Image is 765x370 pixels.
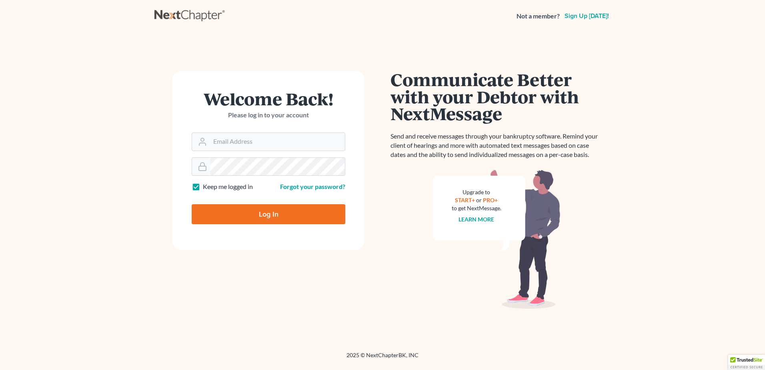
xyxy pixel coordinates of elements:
[192,90,345,107] h1: Welcome Back!
[391,71,603,122] h1: Communicate Better with your Debtor with NextMessage
[477,197,482,203] span: or
[203,182,253,191] label: Keep me logged in
[452,188,501,196] div: Upgrade to
[433,169,561,309] img: nextmessage_bg-59042aed3d76b12b5cd301f8e5b87938c9018125f34e5fa2b7a6b67550977c72.svg
[517,12,560,21] strong: Not a member?
[391,132,603,159] p: Send and receive messages through your bankruptcy software. Remind your client of hearings and mo...
[452,204,501,212] div: to get NextMessage.
[563,13,611,19] a: Sign up [DATE]!
[455,197,475,203] a: START+
[459,216,495,223] a: Learn more
[483,197,498,203] a: PRO+
[192,111,345,120] p: Please log in to your account
[192,204,345,224] input: Log In
[154,351,611,366] div: 2025 © NextChapterBK, INC
[728,355,765,370] div: TrustedSite Certified
[210,133,345,151] input: Email Address
[280,183,345,190] a: Forgot your password?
